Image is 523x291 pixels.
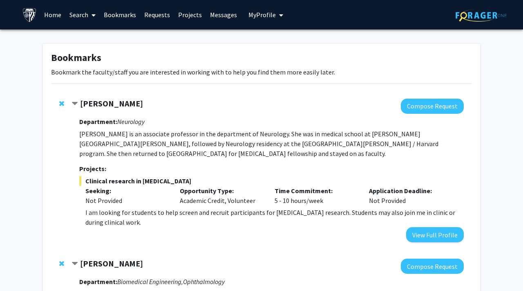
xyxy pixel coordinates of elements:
[248,11,276,19] span: My Profile
[65,0,100,29] a: Search
[275,186,357,196] p: Time Commitment:
[80,98,143,108] strong: [PERSON_NAME]
[100,0,140,29] a: Bookmarks
[363,186,458,205] div: Not Provided
[79,176,464,186] span: Clinical research in [MEDICAL_DATA]
[72,101,78,107] span: Contract Emily Johnson Bookmark
[85,186,168,196] p: Seeking:
[268,186,363,205] div: 5 - 10 hours/week
[79,117,117,126] strong: Department:
[79,277,117,286] strong: Department:
[401,99,464,114] button: Compose Request to Emily Johnson
[180,186,262,196] p: Opportunity Type:
[406,227,464,242] button: View Full Profile
[22,8,37,22] img: Johns Hopkins University Logo
[59,100,64,107] span: Remove Emily Johnson from bookmarks
[174,186,268,205] div: Academic Credit, Volunteer
[140,0,174,29] a: Requests
[85,208,464,227] p: I am looking for students to help screen and recruit participants for [MEDICAL_DATA] research. St...
[79,129,464,158] p: [PERSON_NAME] is an associate professor in the department of Neurology. She was in medical school...
[456,9,507,22] img: ForagerOne Logo
[369,186,451,196] p: Application Deadline:
[206,0,241,29] a: Messages
[117,117,145,126] i: Neurology
[79,165,106,173] strong: Projects:
[183,277,225,286] i: Ophthalmology
[80,258,143,268] strong: [PERSON_NAME]
[51,67,472,77] p: Bookmark the faculty/staff you are interested in working with to help you find them more easily l...
[59,260,64,267] span: Remove Amir Kashani from bookmarks
[6,254,35,285] iframe: Chat
[401,259,464,274] button: Compose Request to Amir Kashani
[51,52,472,64] h1: Bookmarks
[72,261,78,267] span: Contract Amir Kashani Bookmark
[85,196,168,205] div: Not Provided
[117,277,183,286] i: Biomedical Engineering,
[174,0,206,29] a: Projects
[40,0,65,29] a: Home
